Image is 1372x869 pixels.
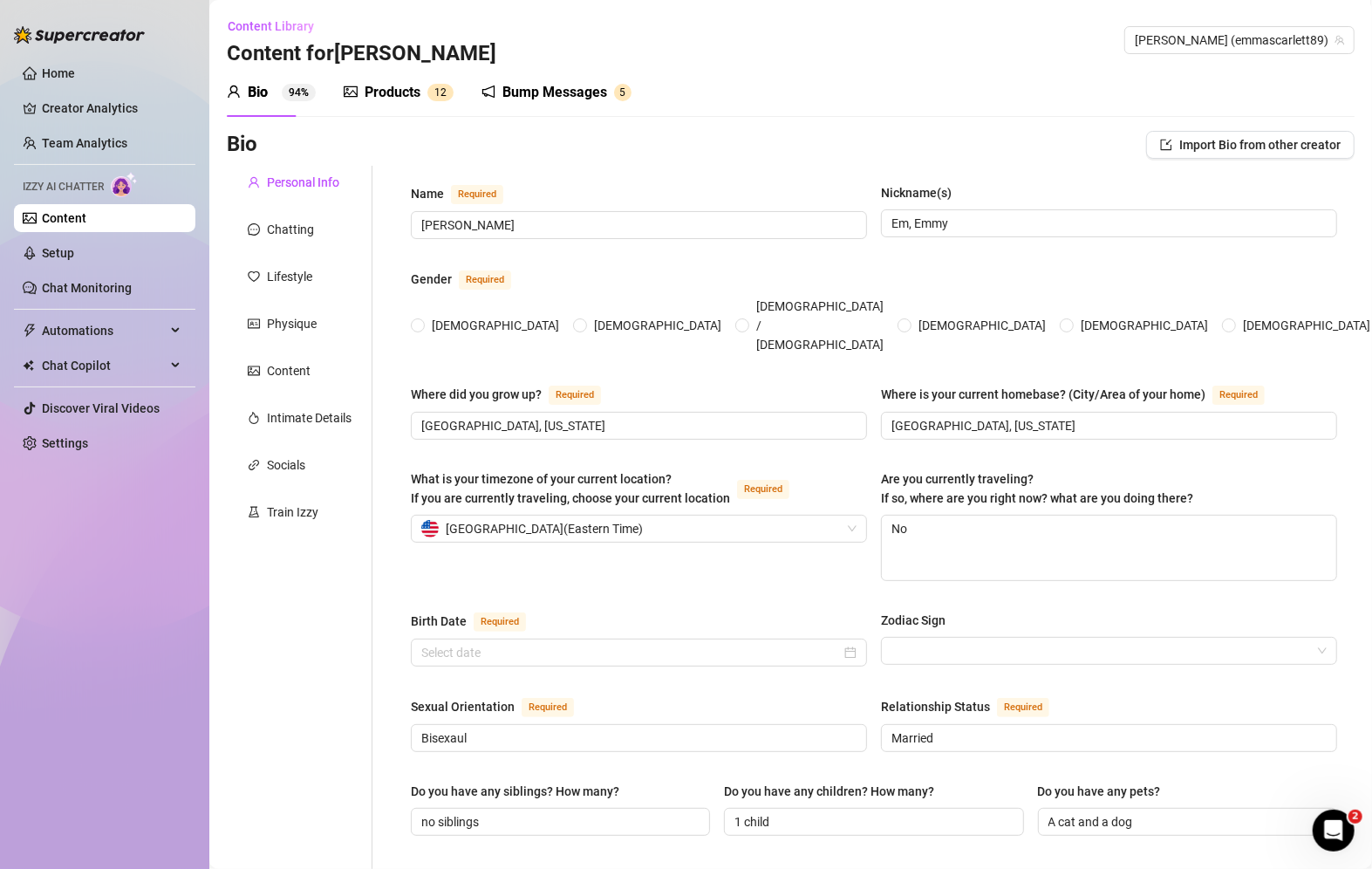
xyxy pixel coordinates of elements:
span: Required [451,185,503,204]
span: Required [474,612,526,632]
sup: 5 [614,84,631,101]
div: Bump Messages [502,82,607,103]
span: Content Library [228,19,314,33]
label: Where did you grow up? [411,384,620,405]
input: Where did you grow up? [421,416,853,435]
a: Setup [42,246,74,260]
span: [GEOGRAPHIC_DATA] ( Eastern Time ) [446,516,643,542]
label: Do you have any children? How many? [724,782,946,801]
span: Required [549,386,601,405]
input: Nickname(s) [891,214,1323,233]
span: experiment [248,506,260,518]
input: Name [421,216,853,235]
textarea: No [882,516,1336,580]
input: Relationship Status [891,729,1323,748]
div: Do you have any pets? [1038,782,1161,801]
div: Intimate Details [267,408,352,428]
input: Do you have any siblings? How many? [421,812,696,831]
a: Chat Monitoring [42,281,132,295]
span: Required [737,480,789,499]
label: Do you have any siblings? How many? [411,782,631,801]
div: Train Izzy [267,503,318,522]
span: 2 [440,86,447,99]
span: [DEMOGRAPHIC_DATA] / [DEMOGRAPHIC_DATA] [749,297,891,354]
div: Where did you grow up? [411,385,542,404]
a: Home [42,66,75,80]
span: team [1334,35,1345,45]
div: Do you have any siblings? How many? [411,782,619,801]
label: Birth Date [411,611,545,632]
img: logo-BBDzfeDw.svg [14,26,145,44]
span: [DEMOGRAPHIC_DATA] [1074,316,1215,335]
div: Bio [248,82,268,103]
div: Relationship Status [881,697,990,716]
span: [DEMOGRAPHIC_DATA] [425,316,566,335]
a: Settings [42,436,88,450]
div: Zodiac Sign [881,611,945,630]
span: user [227,85,241,99]
span: [DEMOGRAPHIC_DATA] [587,316,728,335]
span: Required [997,698,1049,717]
a: Discover Viral Videos [42,401,160,415]
h3: Content for [PERSON_NAME] [227,40,496,68]
a: Creator Analytics [42,94,181,122]
span: Emma (emmascarlett89) [1135,27,1344,53]
div: Products [365,82,420,103]
span: user [248,176,260,188]
span: import [1160,139,1172,151]
label: Where is your current homebase? (City/Area of your home) [881,384,1284,405]
span: message [248,223,260,236]
span: What is your timezone of your current location? If you are currently traveling, choose your curre... [411,472,730,505]
button: Content Library [227,12,328,40]
span: Are you currently traveling? If so, where are you right now? what are you doing there? [881,472,1193,505]
label: Name [411,183,522,204]
div: Name [411,184,444,203]
div: Do you have any children? How many? [724,782,934,801]
img: Chat Copilot [23,359,34,372]
span: Required [1212,386,1265,405]
span: Import Bio from other creator [1179,138,1341,152]
a: Team Analytics [42,136,127,150]
div: Chatting [267,220,314,239]
sup: 12 [427,84,454,101]
input: Sexual Orientation [421,729,853,748]
h3: Bio [227,131,257,159]
span: picture [344,85,358,99]
input: Birth Date [421,643,841,662]
span: picture [248,365,260,377]
span: fire [248,412,260,424]
div: Personal Info [267,173,339,192]
a: Content [42,211,86,225]
div: Birth Date [411,612,467,631]
label: Do you have any pets? [1038,782,1173,801]
img: AI Chatter [111,172,138,197]
sup: 94% [282,84,316,101]
span: heart [248,270,260,283]
input: Do you have any children? How many? [734,812,1009,831]
span: idcard [248,318,260,330]
div: Lifestyle [267,267,312,286]
div: Sexual Orientation [411,697,515,716]
span: 1 [434,86,440,99]
iframe: Intercom live chat [1313,810,1355,852]
label: Zodiac Sign [881,611,958,630]
div: Content [267,361,311,380]
span: thunderbolt [23,324,37,338]
label: Nickname(s) [881,183,964,202]
label: Sexual Orientation [411,696,593,717]
span: link [248,459,260,471]
label: Gender [411,269,530,290]
div: Physique [267,314,317,333]
input: Do you have any pets? [1048,812,1323,831]
img: us [421,520,439,537]
div: Nickname(s) [881,183,952,202]
span: 5 [620,86,626,99]
button: Import Bio from other creator [1146,131,1355,159]
span: notification [481,85,495,99]
span: 2 [1348,810,1362,824]
div: Gender [411,270,452,289]
span: [DEMOGRAPHIC_DATA] [911,316,1053,335]
span: Required [522,698,574,717]
label: Relationship Status [881,696,1068,717]
span: Automations [42,317,166,345]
